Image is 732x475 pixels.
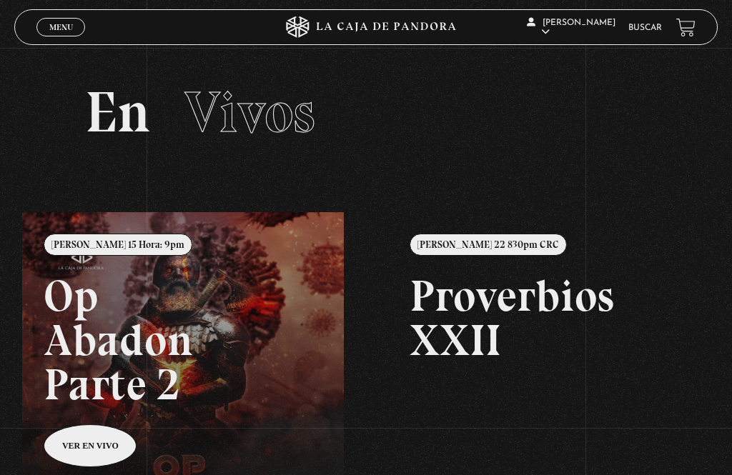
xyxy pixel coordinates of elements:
[44,35,78,45] span: Cerrar
[628,24,662,32] a: Buscar
[527,19,615,36] span: [PERSON_NAME]
[49,23,73,31] span: Menu
[85,84,647,141] h2: En
[184,78,315,146] span: Vivos
[676,18,696,37] a: View your shopping cart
